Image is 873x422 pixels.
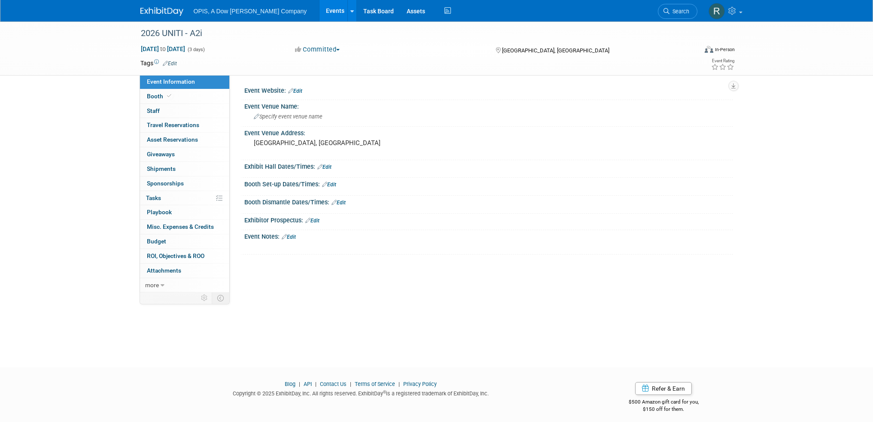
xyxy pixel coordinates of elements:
a: Edit [332,200,346,206]
img: Format-Inperson.png [705,46,713,53]
a: Privacy Policy [403,381,437,387]
div: Event Notes: [244,230,733,241]
a: Event Information [140,75,229,89]
span: more [145,282,159,288]
a: more [140,278,229,292]
span: | [396,381,402,387]
a: Asset Reservations [140,133,229,147]
div: Booth Dismantle Dates/Times: [244,196,733,207]
span: Playbook [147,209,172,216]
a: Edit [163,61,177,67]
a: Search [658,4,697,19]
a: Playbook [140,205,229,219]
span: ROI, Objectives & ROO [147,252,204,259]
a: Edit [288,88,302,94]
td: Personalize Event Tab Strip [197,292,212,304]
span: Shipments [147,165,176,172]
a: Giveaways [140,147,229,161]
div: 2026 UNITI - A2i [138,26,684,41]
a: Tasks [140,191,229,205]
a: Budget [140,234,229,249]
span: [DATE] [DATE] [140,45,186,53]
span: Tasks [146,194,161,201]
div: Exhibitor Prospectus: [244,214,733,225]
a: Terms of Service [355,381,395,387]
a: Staff [140,104,229,118]
a: API [304,381,312,387]
div: Event Rating [711,59,734,63]
img: ExhibitDay [140,7,183,16]
a: Edit [317,164,332,170]
span: Misc. Expenses & Credits [147,223,214,230]
span: (3 days) [187,47,205,52]
div: $500 Amazon gift card for you, [594,393,733,413]
span: Sponsorships [147,180,184,187]
a: Refer & Earn [635,382,692,395]
a: Booth [140,89,229,103]
a: Attachments [140,264,229,278]
a: Edit [282,234,296,240]
a: Sponsorships [140,176,229,191]
a: Contact Us [320,381,347,387]
div: Booth Set-up Dates/Times: [244,178,733,189]
span: | [313,381,319,387]
span: Specify event venue name [254,113,322,120]
div: Event Website: [244,84,733,95]
span: Booth [147,93,173,100]
a: Blog [285,381,295,387]
span: Travel Reservations [147,121,199,128]
span: Giveaways [147,151,175,158]
div: Copyright © 2025 ExhibitDay, Inc. All rights reserved. ExhibitDay is a registered trademark of Ex... [140,388,582,398]
span: Staff [147,107,160,114]
a: Edit [322,182,336,188]
a: Shipments [140,162,229,176]
i: Booth reservation complete [167,94,171,98]
span: to [159,46,167,52]
a: ROI, Objectives & ROO [140,249,229,263]
div: Event Venue Name: [244,100,733,111]
div: Event Venue Address: [244,127,733,137]
td: Tags [140,59,177,67]
button: Committed [292,45,343,54]
span: | [348,381,353,387]
a: Edit [305,218,319,224]
td: Toggle Event Tabs [212,292,229,304]
span: [GEOGRAPHIC_DATA], [GEOGRAPHIC_DATA] [502,47,609,54]
img: Renee Ortner [709,3,725,19]
span: Budget [147,238,166,245]
span: | [297,381,302,387]
div: Event Format [647,45,735,58]
span: Asset Reservations [147,136,198,143]
div: Exhibit Hall Dates/Times: [244,160,733,171]
sup: ® [383,390,386,395]
span: Search [669,8,689,15]
span: Attachments [147,267,181,274]
pre: [GEOGRAPHIC_DATA], [GEOGRAPHIC_DATA] [254,139,438,147]
a: Travel Reservations [140,118,229,132]
span: Event Information [147,78,195,85]
span: OPIS, A Dow [PERSON_NAME] Company [194,8,307,15]
div: $150 off for them. [594,406,733,413]
a: Misc. Expenses & Credits [140,220,229,234]
div: In-Person [715,46,735,53]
